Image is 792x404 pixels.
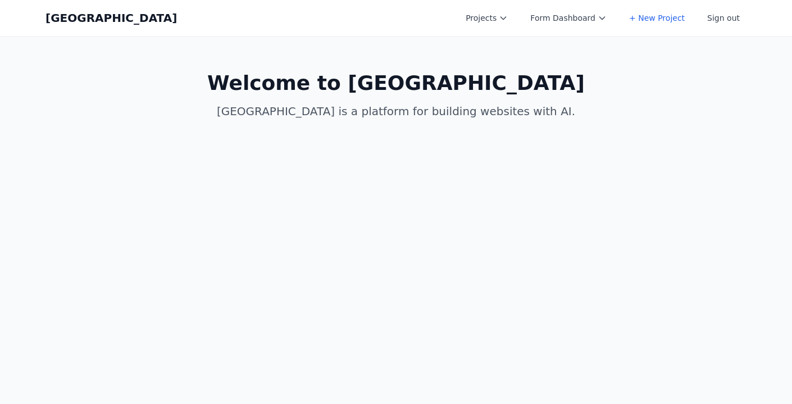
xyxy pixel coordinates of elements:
[180,72,612,94] h1: Welcome to [GEOGRAPHIC_DATA]
[524,8,613,28] button: Form Dashboard
[700,8,747,28] button: Sign out
[180,103,612,119] p: [GEOGRAPHIC_DATA] is a platform for building websites with AI.
[622,8,691,28] a: + New Project
[45,10,177,26] a: [GEOGRAPHIC_DATA]
[459,8,515,28] button: Projects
